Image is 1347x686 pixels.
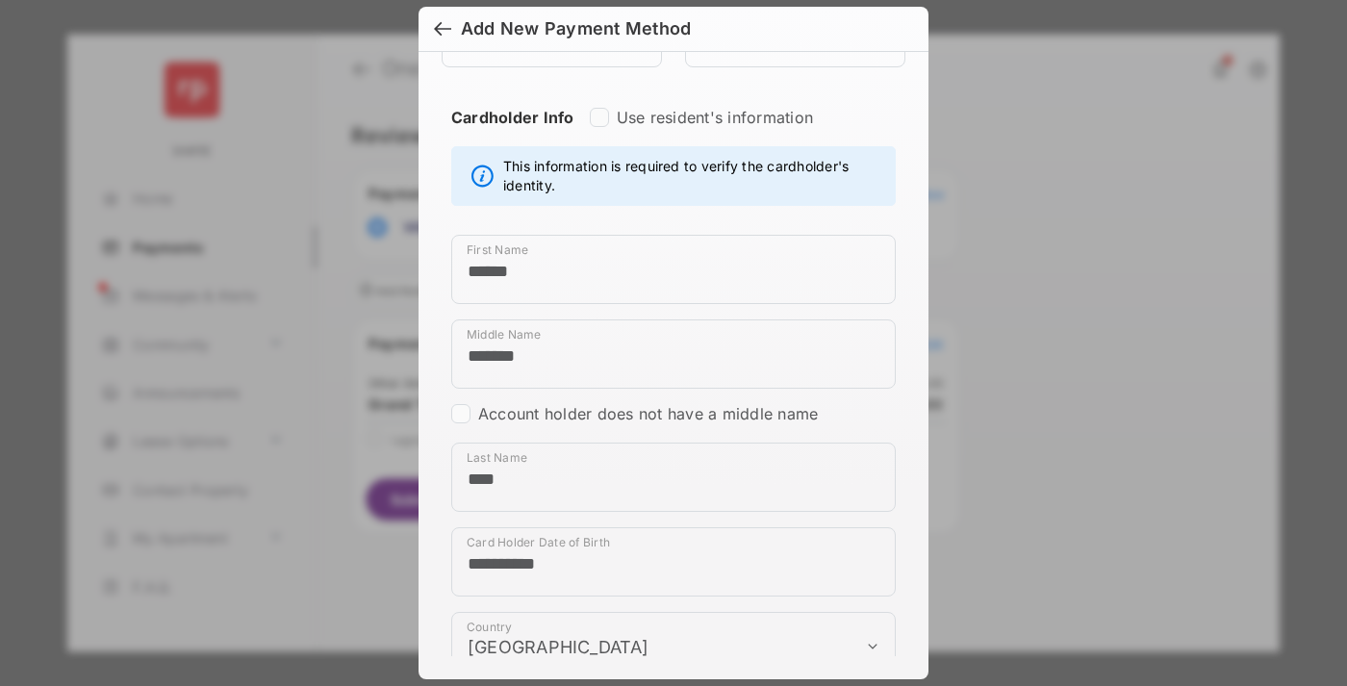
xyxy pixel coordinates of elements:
[478,404,818,423] label: Account holder does not have a middle name
[451,108,574,162] strong: Cardholder Info
[461,18,691,39] div: Add New Payment Method
[617,108,813,127] label: Use resident's information
[503,157,885,195] span: This information is required to verify the cardholder's identity.
[451,612,896,681] div: payment_method_screening[postal_addresses][country]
